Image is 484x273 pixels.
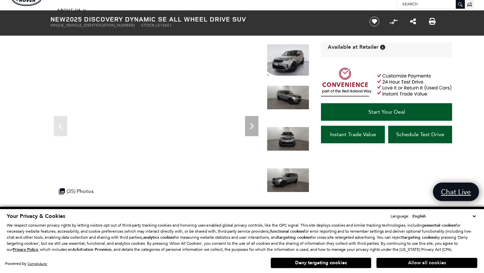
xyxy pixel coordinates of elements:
[270,229,304,234] strong: functional cookies
[143,235,174,240] strong: analytics cookies
[321,147,452,252] iframe: YouTube video player
[267,85,309,110] img: New 2025 Eiger Grey LAND ROVER Dynamic SE image 2
[50,23,58,28] span: VIN:
[438,187,474,196] span: Chat Live
[411,213,477,220] select: Language Select
[271,258,371,268] button: Deny targeting cookies
[55,185,97,198] div: (35) Photos
[376,258,477,268] button: Allow all cookies
[278,235,311,240] strong: targeting cookies
[330,131,376,138] span: Instant Trade Value
[429,17,436,26] a: Print this New 2025 Discovery Dynamic SE All Wheel Drive SUV
[328,43,378,51] span: Available at Retailer
[433,183,479,201] a: Chat Live
[72,247,112,252] strong: Arbitration Provision
[391,214,409,218] div: Language:
[396,131,444,138] span: Schedule Test Drive
[156,23,172,28] span: L513651
[28,262,47,266] a: ComplyAuto
[267,44,309,76] img: New 2025 Eiger Grey LAND ROVER Dynamic SE image 1
[58,23,134,28] span: [US_VEHICLE_IDENTIFICATION_NUMBER]
[50,14,66,24] strong: New
[321,103,452,121] a: Start Your Deal
[267,127,309,151] img: New 2025 Eiger Grey LAND ROVER Dynamic SE image 3
[53,4,91,16] a: About Us
[388,126,452,143] a: Schedule Test Drive
[50,44,262,203] iframe: Interactive Walkaround/Photo gallery of the vehicle/product
[7,212,65,220] span: Your Privacy & Cookies
[5,262,47,266] div: Powered by
[7,222,477,252] p: We respect consumer privacy rights by letting visitors opt out of third-party tracking cookies an...
[141,23,156,28] span: Stock:
[368,109,405,115] span: Start Your Deal
[245,116,258,136] div: Next
[402,235,436,240] strong: targeting cookies
[50,15,358,23] h1: 2025 Discovery Dynamic SE All Wheel Drive SUV
[389,16,399,27] button: Compare Vehicle
[410,17,416,26] a: Share this New 2025 Discovery Dynamic SE All Wheel Drive SUV
[424,223,455,228] strong: essential cookies
[267,168,309,192] img: New 2025 Eiger Grey LAND ROVER Dynamic SE image 4
[367,16,382,27] button: Save vehicle
[380,45,385,50] div: Vehicle is in stock and ready for immediate delivery. Due to demand, availability is subject to c...
[321,126,385,143] a: Instant Trade Value
[13,247,38,252] a: Privacy Policy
